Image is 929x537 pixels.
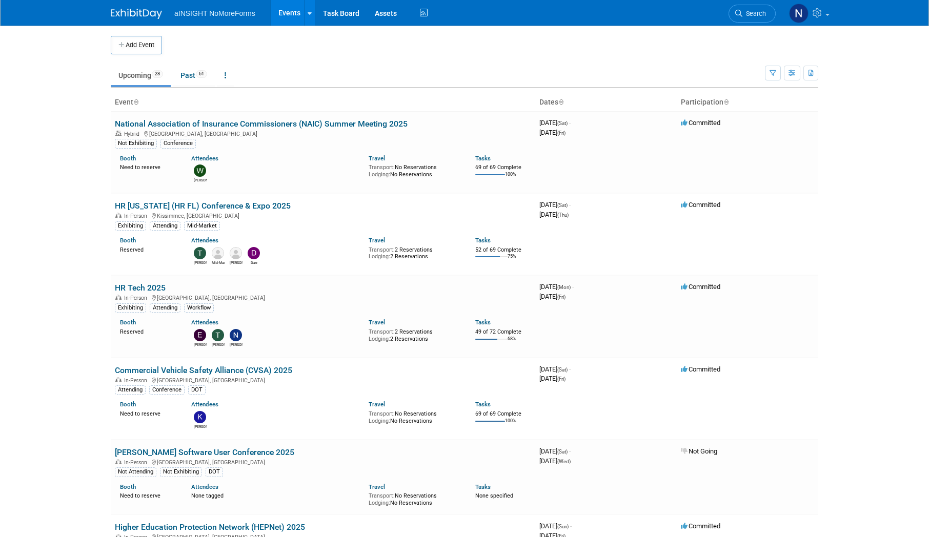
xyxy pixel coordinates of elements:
span: - [569,447,571,455]
div: [GEOGRAPHIC_DATA], [GEOGRAPHIC_DATA] [115,376,531,384]
button: Add Event [111,36,162,54]
a: Booth [120,237,136,244]
span: - [569,365,571,373]
span: (Fri) [557,294,566,300]
span: Committed [681,283,720,291]
a: Travel [369,401,385,408]
a: HR [US_STATE] (HR FL) Conference & Expo 2025 [115,201,291,211]
div: Ralph Inzana [230,259,243,265]
a: Commercial Vehicle Safety Alliance (CVSA) 2025 [115,365,292,375]
img: ExhibitDay [111,9,162,19]
img: Kate Silvas [194,411,206,423]
span: Not Going [681,447,717,455]
span: Committed [681,119,720,127]
div: Conference [160,139,196,148]
span: Lodging: [369,253,390,260]
div: 69 of 69 Complete [475,410,531,418]
span: Committed [681,522,720,530]
span: (Sat) [557,367,568,373]
div: Teresa Papanicolaou [194,259,207,265]
span: [DATE] [539,522,572,530]
a: Tasks [475,237,491,244]
span: [DATE] [539,201,571,209]
span: aINSIGHT NoMoreForms [174,9,255,17]
div: Nichole Brown [230,341,243,347]
div: No Reservations No Reservations [369,162,460,178]
div: Reserved [120,326,176,336]
div: Reserved [120,244,176,254]
a: HR Tech 2025 [115,283,166,293]
a: Search [729,5,776,23]
td: 100% [505,418,516,432]
img: Ralph Inzana [230,247,242,259]
div: Not Attending [115,467,156,477]
span: - [572,283,574,291]
span: [DATE] [539,129,566,136]
span: (Fri) [557,130,566,136]
div: [GEOGRAPHIC_DATA], [GEOGRAPHIC_DATA] [115,458,531,466]
a: National Association of Insurance Commissioners (NAIC) Summer Meeting 2025 [115,119,408,129]
span: In-Person [124,459,150,466]
a: Travel [369,319,385,326]
a: Upcoming28 [111,66,171,85]
span: (Sat) [557,449,568,455]
span: 61 [196,70,207,78]
a: Booth [120,483,136,490]
a: Travel [369,483,385,490]
div: Kate Silvas [194,423,207,429]
img: In-Person Event [115,295,122,300]
div: Workflow [184,303,214,313]
div: Need to reserve [120,162,176,171]
a: Tasks [475,483,491,490]
div: Need to reserve [120,490,176,500]
div: No Reservations No Reservations [369,408,460,424]
div: No Reservations No Reservations [369,490,460,506]
span: None specified [475,492,513,499]
img: Eric Guimond [194,329,206,341]
span: (Mon) [557,284,571,290]
th: Participation [677,94,818,111]
a: Tasks [475,401,491,408]
span: (Fri) [557,376,566,382]
span: [DATE] [539,365,571,373]
div: DOT [206,467,223,477]
a: Tasks [475,319,491,326]
span: In-Person [124,377,150,384]
span: 28 [152,70,163,78]
img: Wilma Orozco [194,164,206,177]
span: [DATE] [539,447,571,455]
span: Hybrid [124,131,143,137]
span: [DATE] [539,119,571,127]
a: Sort by Participation Type [723,98,729,106]
div: 2 Reservations 2 Reservations [369,326,460,342]
div: [GEOGRAPHIC_DATA], [GEOGRAPHIC_DATA] [115,129,531,137]
div: DOT [188,385,206,395]
span: Transport: [369,492,395,499]
span: - [570,522,572,530]
a: Attendees [191,155,218,162]
div: Mid-Market [184,221,220,231]
span: In-Person [124,213,150,219]
a: Booth [120,319,136,326]
a: Sort by Event Name [133,98,138,106]
div: [GEOGRAPHIC_DATA], [GEOGRAPHIC_DATA] [115,293,531,301]
a: Travel [369,155,385,162]
td: 75% [508,254,516,267]
div: Exhibiting [115,303,146,313]
div: Need to reserve [120,408,176,418]
img: Dae Kim [248,247,260,259]
div: Attending [150,221,180,231]
div: Not Exhibiting [115,139,157,148]
div: Kissimmee, [GEOGRAPHIC_DATA] [115,211,531,219]
span: Transport: [369,164,395,171]
span: Committed [681,201,720,209]
img: Teresa Papanicolaou [212,329,224,341]
div: Mid-Market [212,259,225,265]
span: [DATE] [539,293,566,300]
a: Attendees [191,401,218,408]
span: (Sat) [557,202,568,208]
a: Tasks [475,155,491,162]
div: 69 of 69 Complete [475,164,531,171]
span: Transport: [369,328,395,335]
img: In-Person Event [115,377,122,382]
